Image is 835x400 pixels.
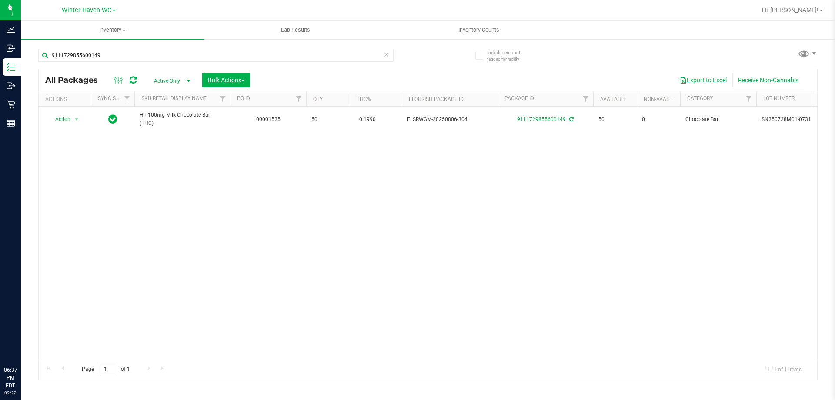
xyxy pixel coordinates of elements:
span: All Packages [45,75,107,85]
a: Filter [807,91,822,106]
a: Filter [292,91,306,106]
a: Inventory [21,21,204,39]
a: Filter [120,91,134,106]
input: Search Package ID, Item Name, SKU, Lot or Part Number... [38,49,394,62]
span: Inventory Counts [447,26,511,34]
a: Flourish Package ID [409,96,464,102]
span: 0 [642,115,675,124]
span: In Sync [108,113,117,125]
inline-svg: Analytics [7,25,15,34]
a: Filter [216,91,230,106]
a: Qty [313,96,323,102]
div: Actions [45,96,87,102]
a: Category [687,95,713,101]
a: 00001525 [256,116,281,122]
inline-svg: Inventory [7,63,15,71]
inline-svg: Reports [7,119,15,128]
button: Bulk Actions [202,73,250,87]
a: Inventory Counts [387,21,570,39]
span: Chocolate Bar [685,115,751,124]
button: Export to Excel [674,73,732,87]
span: Sync from Compliance System [568,116,574,122]
span: Page of 1 [74,363,137,376]
span: 1 - 1 of 1 items [760,363,808,376]
a: 9111729855600149 [517,116,566,122]
a: Sku Retail Display Name [141,95,207,101]
inline-svg: Inbound [7,44,15,53]
span: FLSRWGM-20250806-304 [407,115,492,124]
a: Available [600,96,626,102]
span: Clear [383,49,389,60]
span: 0.1990 [355,113,380,126]
iframe: Resource center [9,330,35,356]
a: PO ID [237,95,250,101]
p: 09/22 [4,390,17,396]
a: Lab Results [204,21,387,39]
a: Non-Available [644,96,682,102]
a: THC% [357,96,371,102]
span: HT 100mg Milk Chocolate Bar (THC) [140,111,225,128]
inline-svg: Retail [7,100,15,109]
span: Action [47,113,71,125]
span: Lab Results [269,26,322,34]
a: Lot Number [763,95,795,101]
input: 1 [100,363,115,376]
a: Sync Status [98,95,131,101]
span: Inventory [21,26,204,34]
span: 50 [598,115,631,124]
inline-svg: Outbound [7,81,15,90]
span: SN250728MC1-0731 [762,115,816,124]
span: Bulk Actions [208,77,245,84]
span: 50 [311,115,344,124]
button: Receive Non-Cannabis [732,73,804,87]
p: 06:37 PM EDT [4,366,17,390]
a: Filter [742,91,756,106]
a: Package ID [504,95,534,101]
a: Filter [579,91,593,106]
span: Include items not tagged for facility [487,49,531,62]
span: Hi, [PERSON_NAME]! [762,7,818,13]
span: select [71,113,82,125]
span: Winter Haven WC [62,7,111,14]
